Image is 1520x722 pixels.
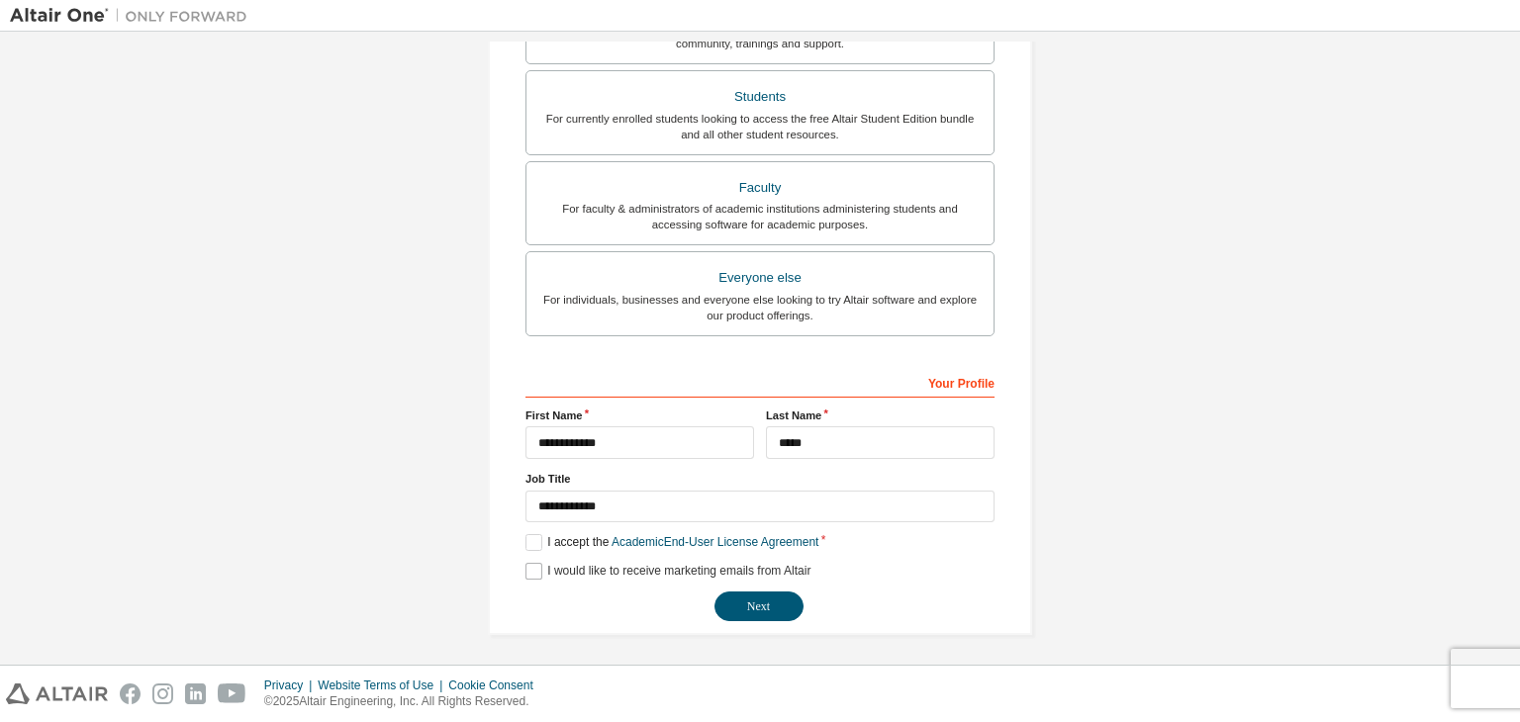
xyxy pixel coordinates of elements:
[6,683,108,704] img: altair_logo.svg
[264,677,318,693] div: Privacy
[525,471,995,487] label: Job Title
[318,677,448,693] div: Website Terms of Use
[538,264,982,292] div: Everyone else
[612,535,818,549] a: Academic End-User License Agreement
[525,563,810,580] label: I would like to receive marketing emails from Altair
[218,683,246,704] img: youtube.svg
[538,292,982,323] div: For individuals, businesses and everyone else looking to try Altair software and explore our prod...
[525,534,818,551] label: I accept the
[714,591,804,621] button: Next
[10,6,257,26] img: Altair One
[525,407,754,423] label: First Name
[538,201,982,232] div: For faculty & administrators of academic institutions administering students and accessing softwa...
[448,677,544,693] div: Cookie Consent
[538,174,982,202] div: Faculty
[538,83,982,111] div: Students
[120,683,141,704] img: facebook.svg
[525,366,995,398] div: Your Profile
[185,683,206,704] img: linkedin.svg
[538,111,982,142] div: For currently enrolled students looking to access the free Altair Student Edition bundle and all ...
[766,407,995,423] label: Last Name
[152,683,173,704] img: instagram.svg
[264,693,545,710] p: © 2025 Altair Engineering, Inc. All Rights Reserved.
